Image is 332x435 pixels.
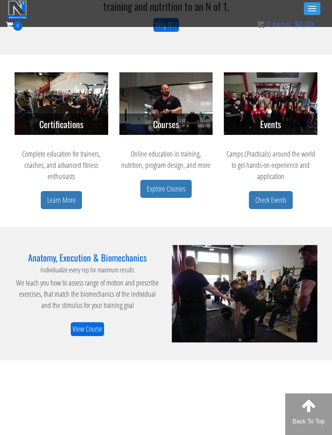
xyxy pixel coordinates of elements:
[224,114,317,135] h3: Events
[266,20,270,28] span: 0
[140,180,192,198] a: Explore Courses
[119,114,213,135] h3: Courses
[172,245,318,342] img: n1-anatomy-biomechanics-execution
[285,417,332,426] p: Back To Top
[249,191,293,209] a: Check Events
[224,148,317,182] p: Camps (Practicals) around the world to get hands-on experience and application
[295,20,299,28] span: $
[119,148,213,171] p: Online education in training, nutrition, program design, and more
[257,20,313,28] a: 0 items: $0.00
[224,72,317,135] img: n1-events
[15,148,108,182] p: Complete education for trainers, coaches, and advanced fitness enthusiasts
[295,20,313,28] bdi: 0.00
[8,0,27,19] img: n1-education
[15,277,161,311] p: We teach you how to assess range of motion and prescribe exercises, that match the biomechanics o...
[15,266,161,274] h4: Individualize every rep for maximum results
[119,72,213,135] img: n1-courses
[6,19,22,30] a: 0
[15,253,161,262] h3: Anatomy, Execution & Biomechanics
[15,114,108,135] h3: Certifications
[257,21,264,28] img: icon11.png
[71,322,104,336] a: View Course
[15,72,108,135] img: n1-certifications
[41,191,82,209] a: Learn More
[272,20,292,28] span: items:
[13,21,22,31] span: 0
